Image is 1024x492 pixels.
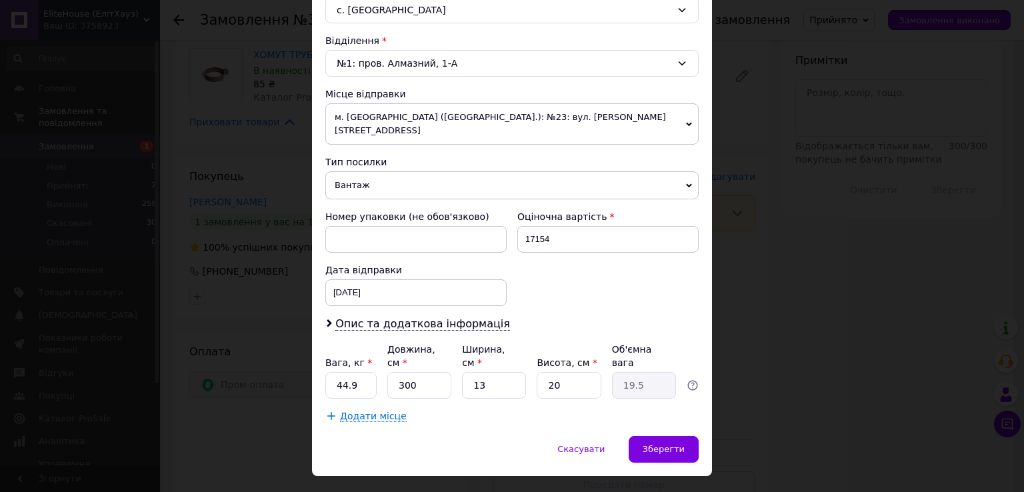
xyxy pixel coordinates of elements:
[325,210,507,223] div: Номер упаковки (не обов'язково)
[340,411,407,422] span: Додати місце
[325,34,699,47] div: Відділення
[325,157,387,167] span: Тип посилки
[325,50,699,77] div: №1: пров. Алмазний, 1-А
[335,317,510,331] span: Опис та додаткова інформація
[325,171,699,199] span: Вантаж
[325,103,699,145] span: м. [GEOGRAPHIC_DATA] ([GEOGRAPHIC_DATA].): №23: вул. [PERSON_NAME][STREET_ADDRESS]
[325,89,406,99] span: Місце відправки
[537,357,597,368] label: Висота, см
[325,357,372,368] label: Вага, кг
[325,263,507,277] div: Дата відправки
[387,344,435,368] label: Довжина, см
[517,210,699,223] div: Оціночна вартість
[557,444,605,454] span: Скасувати
[612,343,676,369] div: Об'ємна вага
[462,344,505,368] label: Ширина, см
[643,444,685,454] span: Зберегти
